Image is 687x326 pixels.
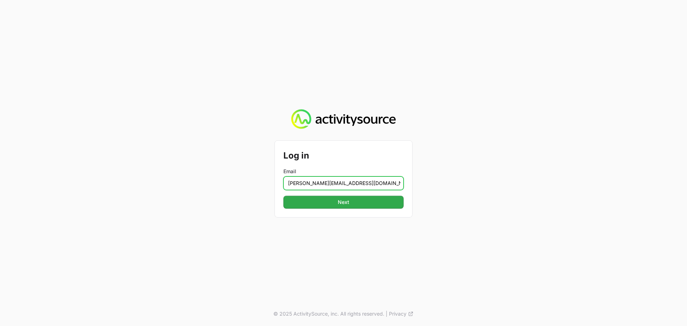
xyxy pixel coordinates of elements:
[283,168,404,175] label: Email
[283,176,404,190] input: Enter your email
[291,109,395,129] img: Activity Source
[386,310,388,317] span: |
[283,196,404,209] button: Next
[288,198,399,206] span: Next
[273,310,384,317] p: © 2025 ActivitySource, inc. All rights reserved.
[389,310,414,317] a: Privacy
[283,149,404,162] h2: Log in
